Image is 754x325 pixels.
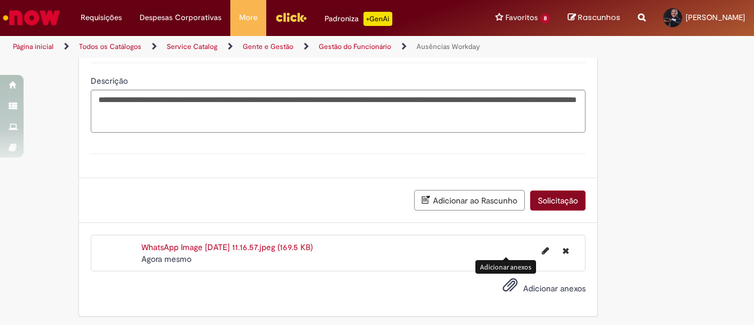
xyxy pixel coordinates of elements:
a: Gente e Gestão [243,42,293,51]
img: click_logo_yellow_360x200.png [275,8,307,26]
div: Padroniza [325,12,392,26]
button: Editar nome de arquivo WhatsApp Image 2025-09-29 at 11.16.57.jpeg [535,241,556,260]
button: Solicitação [530,191,586,211]
span: 8 [540,14,550,24]
button: Adicionar anexos [500,274,521,301]
textarea: Descrição [91,90,586,133]
button: Excluir WhatsApp Image 2025-09-29 at 11.16.57.jpeg [555,241,576,260]
span: Descrição [91,75,130,86]
p: +GenAi [363,12,392,26]
a: Ausências Workday [416,42,480,51]
a: Todos os Catálogos [79,42,141,51]
a: WhatsApp Image [DATE] 11.16.57.jpeg (169.5 KB) [141,242,313,252]
span: Agora mesmo [141,254,191,264]
span: Rascunhos [578,12,620,23]
img: ServiceNow [1,6,62,29]
span: Requisições [81,12,122,24]
span: Adicionar anexos [523,283,586,294]
a: Gestão do Funcionário [319,42,391,51]
a: Página inicial [13,42,54,51]
a: Service Catalog [167,42,217,51]
a: Rascunhos [568,12,620,24]
span: Favoritos [505,12,538,24]
span: Despesas Corporativas [140,12,221,24]
span: [PERSON_NAME] [686,12,745,22]
span: More [239,12,257,24]
ul: Trilhas de página [9,36,494,58]
div: Adicionar anexos [475,260,536,274]
time: 29/09/2025 12:11:25 [141,254,191,264]
button: Adicionar ao Rascunho [414,190,525,211]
